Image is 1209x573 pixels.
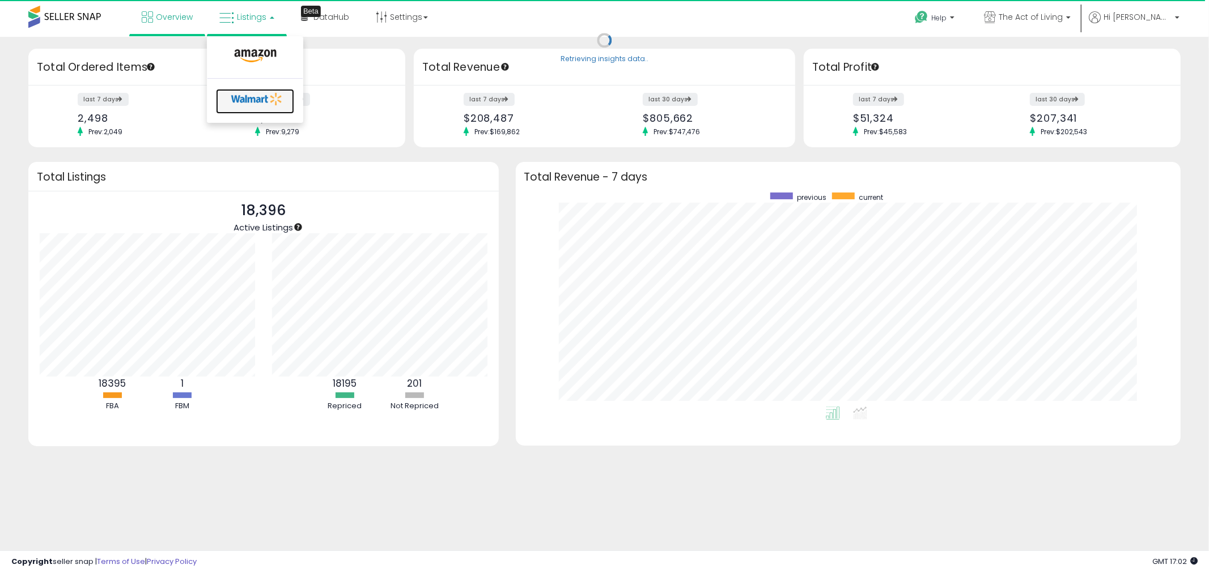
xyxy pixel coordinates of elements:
[859,193,883,202] span: current
[1030,112,1160,124] div: $207,341
[812,59,1172,75] h3: Total Profit
[870,62,880,72] div: Tooltip anchor
[1089,11,1180,37] a: Hi [PERSON_NAME]
[999,11,1063,23] span: The Act of Living
[1104,11,1172,23] span: Hi [PERSON_NAME]
[78,401,146,412] div: FBA
[464,93,515,106] label: last 7 days
[237,11,266,23] span: Listings
[858,127,913,136] span: Prev: $45,583
[931,13,947,23] span: Help
[148,401,216,412] div: FBM
[301,6,321,17] div: Tooltip anchor
[906,2,966,37] a: Help
[853,112,983,124] div: $51,324
[643,112,775,124] div: $805,662
[407,377,422,390] b: 201
[500,62,510,72] div: Tooltip anchor
[561,54,648,65] div: Retrieving insights data..
[156,11,193,23] span: Overview
[78,112,208,124] div: 2,498
[333,377,357,390] b: 18195
[380,401,448,412] div: Not Repriced
[643,93,698,106] label: last 30 days
[293,222,303,232] div: Tooltip anchor
[853,93,904,106] label: last 7 days
[37,59,397,75] h3: Total Ordered Items
[78,93,129,106] label: last 7 days
[37,173,490,181] h3: Total Listings
[260,127,305,136] span: Prev: 9,279
[99,377,126,390] b: 18395
[234,200,293,221] p: 18,396
[422,59,787,75] h3: Total Revenue
[469,127,525,136] span: Prev: $169,862
[464,112,596,124] div: $208,487
[255,112,385,124] div: 9,610
[1030,93,1085,106] label: last 30 days
[313,11,349,23] span: DataHub
[648,127,706,136] span: Prev: $747,476
[914,10,928,24] i: Get Help
[181,377,184,390] b: 1
[524,173,1172,181] h3: Total Revenue - 7 days
[1035,127,1093,136] span: Prev: $202,543
[311,401,379,412] div: Repriced
[146,62,156,72] div: Tooltip anchor
[234,221,293,233] span: Active Listings
[83,127,128,136] span: Prev: 2,049
[797,193,826,202] span: previous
